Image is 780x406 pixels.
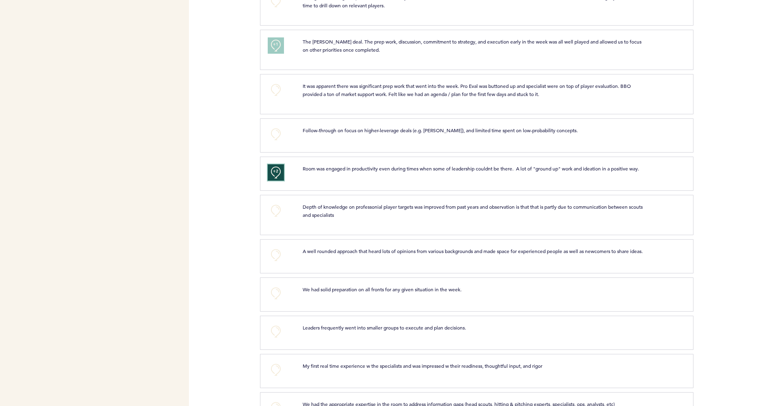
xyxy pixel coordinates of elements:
span: A well rounded approach that heard lots of opinions from various backgrounds and made space for e... [303,248,643,254]
span: +2 [273,167,279,175]
span: Leaders frequently went into smaller groups to execute and plan decisions. [303,324,466,331]
span: +1 [273,40,279,48]
span: Depth of knowledge on professonial player targets was improved from past years and observation is... [303,203,644,218]
span: We had solid preparation on all fronts for any given situation in the week. [303,286,461,292]
span: Follow-through on focus on higher-leverage deals (e.g. [PERSON_NAME]), and limited time spent on ... [303,127,578,133]
span: The [PERSON_NAME] deal. The prep work, discussion, commitment to strategy, and execution early in... [303,38,643,53]
span: My first real time experience w the specialists and was impressed w their readiness, thoughtful i... [303,362,542,369]
button: +2 [268,164,284,181]
span: Room was engaged in productivity even during times when some of leadership couldnt be there. A lo... [303,165,639,172]
span: It was apparent there was significant prep work that went into the week. Pro Eval was buttoned up... [303,83,632,97]
button: +1 [268,37,284,54]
